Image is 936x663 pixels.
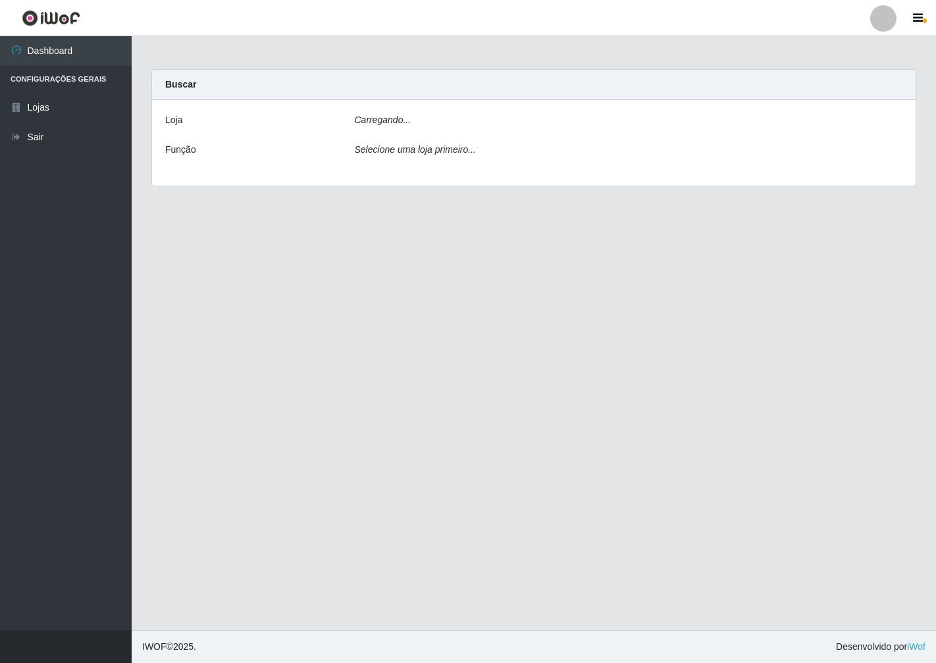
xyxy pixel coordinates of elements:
i: Carregando... [355,115,411,125]
img: CoreUI Logo [22,10,80,26]
strong: Buscar [165,79,196,90]
span: © 2025 . [142,640,196,654]
label: Loja [165,113,182,127]
span: IWOF [142,641,167,652]
a: iWof [907,641,925,652]
label: Função [165,143,196,157]
i: Selecione uma loja primeiro... [355,144,476,155]
span: Desenvolvido por [836,640,925,654]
